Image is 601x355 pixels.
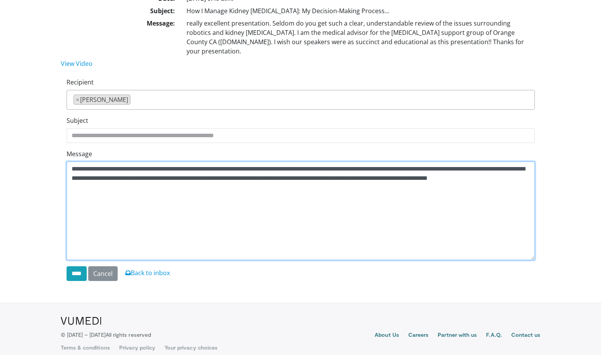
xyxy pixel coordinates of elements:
a: Contact us [511,331,541,340]
p: © [DATE] – [DATE] [61,331,151,339]
label: Recipient [67,78,94,87]
label: Message [67,149,92,159]
a: Cancel [88,266,118,281]
dt: Subject: [61,6,181,19]
a: View Video [61,59,92,68]
a: Your privacy choices [164,344,217,352]
li: Ketan Badani [74,95,130,105]
span: × [76,95,79,104]
a: Back to inbox [125,269,170,277]
a: F.A.Q. [486,331,502,340]
a: Careers [408,331,429,340]
dd: really excellent presentation. Seldom do you get such a clear, understandable review of the issue... [181,19,541,56]
a: Terms & conditions [61,344,110,352]
img: VuMedi Logo [61,317,101,325]
span: All rights reserved [106,331,151,338]
label: Subject [67,116,88,125]
a: Privacy policy [119,344,155,352]
dd: How I Manage Kidney [MEDICAL_DATA]: My Decision-Making Process... [181,6,541,16]
a: Partner with us [438,331,477,340]
a: About Us [375,331,399,340]
dt: Message: [61,19,181,59]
